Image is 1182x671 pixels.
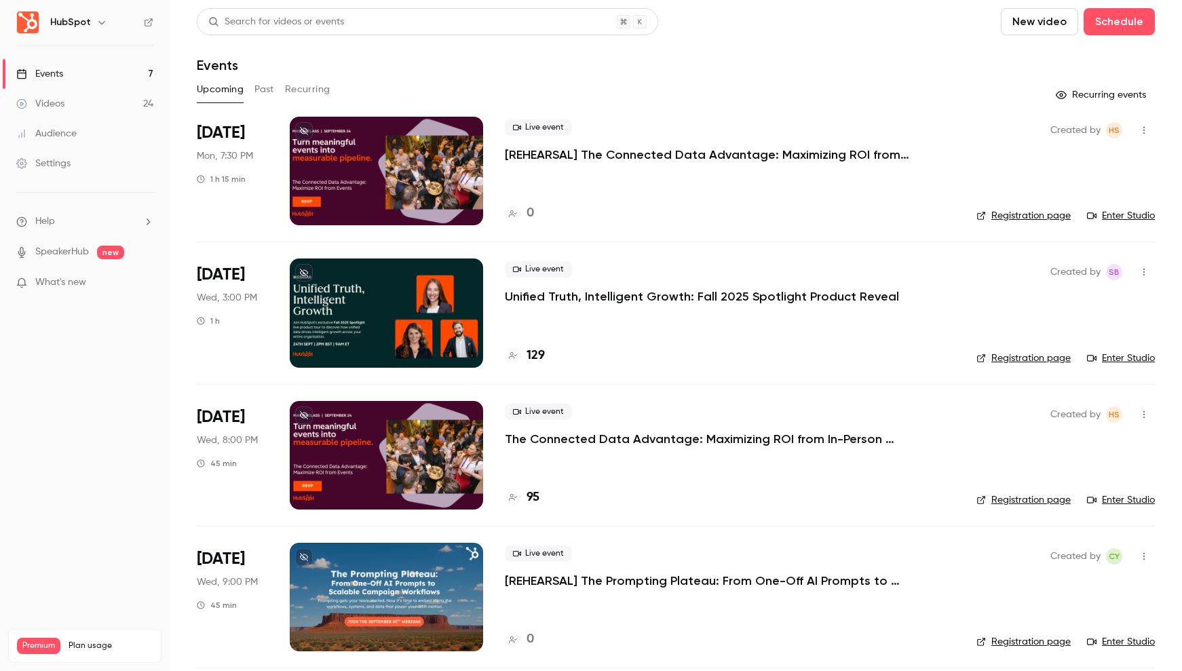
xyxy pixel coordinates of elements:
a: Enter Studio [1087,493,1155,507]
a: 95 [505,488,539,507]
h6: HubSpot [50,16,91,29]
span: Celine Yung [1106,548,1122,564]
span: [DATE] [197,406,245,428]
div: Sep 24 Wed, 2:00 PM (Europe/London) [197,258,268,367]
div: 1 h 15 min [197,174,246,185]
div: 45 min [197,458,237,469]
span: What's new [35,275,86,290]
img: HubSpot [17,12,39,33]
span: Live event [505,261,572,277]
span: Premium [17,638,60,654]
span: HS [1109,122,1120,138]
a: [REHEARSAL] The Prompting Plateau: From One-Off AI Prompts to Scalable Campaign Workflows [505,573,912,589]
span: Wed, 8:00 PM [197,434,258,447]
span: [DATE] [197,548,245,570]
div: 45 min [197,600,237,611]
div: Sep 24 Wed, 3:00 PM (America/New York) [197,543,268,651]
li: help-dropdown-opener [16,214,153,229]
span: Wed, 3:00 PM [197,291,257,305]
a: Registration page [976,635,1071,649]
span: Live event [505,545,572,562]
a: Enter Studio [1087,209,1155,223]
button: New video [1001,8,1078,35]
div: Audience [16,127,77,140]
button: Upcoming [197,79,244,100]
div: Search for videos or events [208,15,344,29]
div: Sep 15 Mon, 11:30 AM (America/Denver) [197,117,268,225]
span: Created by [1050,122,1101,138]
span: Plan usage [69,640,153,651]
span: [DATE] [197,122,245,144]
a: Registration page [976,493,1071,507]
div: 1 h [197,315,220,326]
a: Enter Studio [1087,635,1155,649]
h1: Events [197,57,238,73]
a: 129 [505,347,545,365]
button: Schedule [1084,8,1155,35]
h4: 95 [527,488,539,507]
span: Sharan Bansal [1106,264,1122,280]
button: Recurring events [1050,84,1155,106]
button: Past [254,79,274,100]
a: Enter Studio [1087,351,1155,365]
span: Created by [1050,548,1101,564]
div: Events [16,67,63,81]
span: Live event [505,119,572,136]
a: SpeakerHub [35,245,89,259]
a: Unified Truth, Intelligent Growth: Fall 2025 Spotlight Product Reveal [505,288,899,305]
span: Mon, 7:30 PM [197,149,253,163]
span: [DATE] [197,264,245,286]
span: Wed, 9:00 PM [197,575,258,589]
a: 0 [505,204,534,223]
span: CY [1109,548,1120,564]
div: Sep 24 Wed, 12:00 PM (America/Denver) [197,401,268,510]
a: The Connected Data Advantage: Maximizing ROI from In-Person Events [505,431,912,447]
iframe: Noticeable Trigger [137,277,153,289]
a: Registration page [976,351,1071,365]
button: Recurring [285,79,330,100]
span: Created by [1050,264,1101,280]
span: Heather Smyth [1106,406,1122,423]
span: Created by [1050,406,1101,423]
h4: 129 [527,347,545,365]
span: Heather Smyth [1106,122,1122,138]
span: new [97,246,124,259]
span: Live event [505,404,572,420]
span: SB [1109,264,1120,280]
span: HS [1109,406,1120,423]
div: Settings [16,157,71,170]
a: Registration page [976,209,1071,223]
h4: 0 [527,630,534,649]
a: [REHEARSAL] The Connected Data Advantage: Maximizing ROI from In-Person Events [505,147,912,163]
div: Videos [16,97,64,111]
h4: 0 [527,204,534,223]
a: 0 [505,630,534,649]
span: Help [35,214,55,229]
